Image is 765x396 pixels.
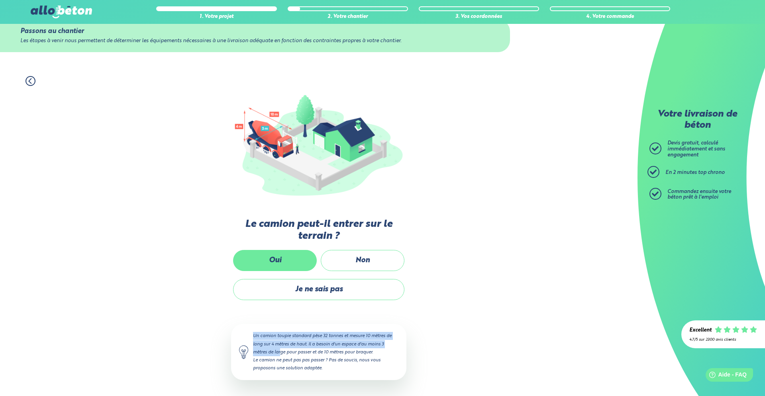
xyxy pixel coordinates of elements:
div: Les étapes à venir nous permettent de déterminer les équipements nécessaires à une livraison adéq... [20,38,490,44]
span: Commandez ensuite votre béton prêt à l'emploi [667,189,731,200]
label: Le camion peut-il entrer sur le terrain ? [231,218,406,242]
div: Un camion toupie standard pèse 32 tonnes et mesure 10 mètres de long sur 4 mètres de haut. Il a b... [231,324,406,380]
label: Oui [233,250,317,271]
label: Non [321,250,404,271]
img: allobéton [31,6,92,18]
iframe: Help widget launcher [694,365,756,387]
div: Excellent [689,328,712,334]
div: 4.7/5 sur 2300 avis clients [689,337,757,342]
span: Devis gratuit, calculé immédiatement et sans engagement [667,140,725,157]
span: En 2 minutes top chrono [665,170,725,175]
div: 1. Votre projet [156,14,277,20]
p: Votre livraison de béton [651,109,743,131]
div: 4. Votre commande [550,14,670,20]
div: 2. Votre chantier [288,14,408,20]
div: 3. Vos coordonnées [419,14,539,20]
div: Passons au chantier [20,27,490,35]
label: Je ne sais pas [233,279,404,300]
